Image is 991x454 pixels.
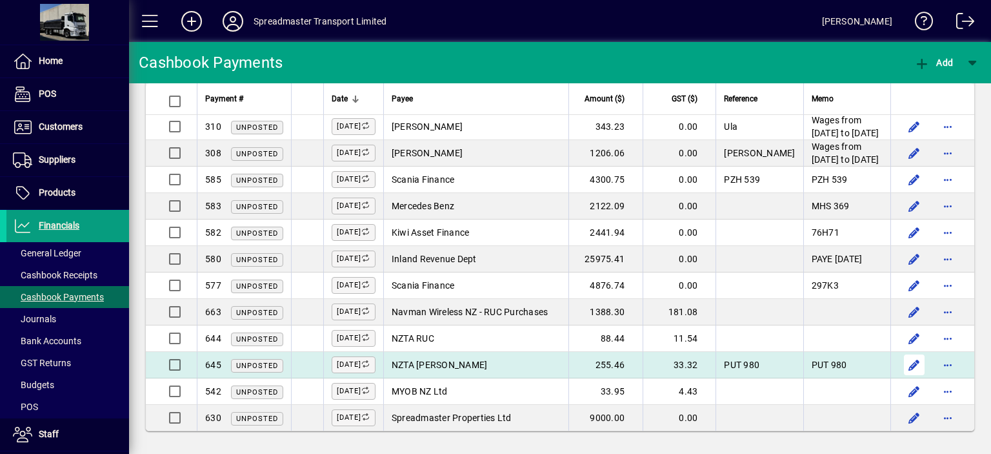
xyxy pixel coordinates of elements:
[205,201,221,211] span: 583
[205,174,221,185] span: 585
[937,116,958,137] button: More options
[39,154,75,165] span: Suppliers
[392,280,455,291] span: Scania Finance
[643,378,716,405] td: 4.43
[643,246,716,273] td: 0.00
[332,251,375,267] label: [DATE]
[812,254,863,264] span: PAYE [DATE]
[6,308,129,330] a: Journals
[724,92,757,106] span: Reference
[332,198,375,214] label: [DATE]
[904,143,925,163] button: Edit
[13,314,56,324] span: Journals
[39,121,83,132] span: Customers
[643,114,716,140] td: 0.00
[812,115,879,138] span: Wages from [DATE] to [DATE]
[392,333,434,344] span: NZTA RUC
[812,141,879,165] span: Wages from [DATE] to [DATE]
[236,415,278,423] span: Unposted
[392,92,561,106] div: Payee
[392,201,454,211] span: Mercedes Benz
[568,299,643,325] td: 1388.30
[236,282,278,291] span: Unposted
[568,378,643,405] td: 33.95
[812,174,848,185] span: PZH 539
[568,246,643,273] td: 25975.41
[332,277,375,294] label: [DATE]
[205,254,221,264] span: 580
[392,174,455,185] span: Scania Finance
[236,150,278,158] span: Unposted
[236,229,278,238] span: Unposted
[937,169,958,190] button: More options
[812,92,834,106] span: Memo
[205,121,221,132] span: 310
[6,264,129,286] a: Cashbook Receipts
[904,355,925,375] button: Edit
[812,201,850,211] span: MHS 369
[568,114,643,140] td: 343.23
[577,92,637,106] div: Amount ($)
[904,249,925,269] button: Edit
[171,10,212,33] button: Add
[205,227,221,238] span: 582
[643,299,716,325] td: 181.08
[568,193,643,220] td: 2122.09
[904,381,925,402] button: Edit
[332,118,375,135] label: [DATE]
[904,302,925,322] button: Edit
[39,220,79,231] span: Financials
[937,249,958,269] button: More options
[6,418,129,451] a: Staff
[236,309,278,317] span: Unposted
[13,336,81,346] span: Bank Accounts
[392,307,548,317] span: Navman Wireless NZ - RUC Purchases
[39,187,75,198] span: Products
[212,10,254,33] button: Profile
[724,121,737,132] span: Ula
[568,325,643,352] td: 88.44
[937,381,958,402] button: More options
[911,51,956,74] button: Add
[13,292,104,302] span: Cashbook Payments
[937,196,958,216] button: More options
[392,148,463,158] span: [PERSON_NAME]
[236,176,278,185] span: Unposted
[568,220,643,246] td: 2441.94
[392,227,470,238] span: Kiwi Asset Finance
[643,167,716,193] td: 0.00
[672,92,697,106] span: GST ($)
[585,92,625,106] span: Amount ($)
[643,273,716,299] td: 0.00
[332,92,375,106] div: Date
[937,355,958,375] button: More options
[392,92,413,106] span: Payee
[937,275,958,296] button: More options
[651,92,709,106] div: GST ($)
[236,335,278,344] span: Unposted
[205,92,283,106] div: Payment #
[6,177,129,209] a: Products
[724,92,795,106] div: Reference
[937,143,958,163] button: More options
[643,325,716,352] td: 11.54
[6,242,129,264] a: General Ledger
[568,167,643,193] td: 4300.75
[254,11,386,32] div: Spreadmaster Transport Limited
[568,273,643,299] td: 4876.74
[332,330,375,347] label: [DATE]
[812,227,839,238] span: 76H71
[236,256,278,264] span: Unposted
[6,286,129,308] a: Cashbook Payments
[946,3,975,45] a: Logout
[643,405,716,431] td: 0.00
[39,88,56,99] span: POS
[6,45,129,77] a: Home
[643,140,716,167] td: 0.00
[205,413,221,423] span: 630
[236,123,278,132] span: Unposted
[724,174,760,185] span: PZH 539
[332,409,375,426] label: [DATE]
[205,386,221,397] span: 542
[236,362,278,370] span: Unposted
